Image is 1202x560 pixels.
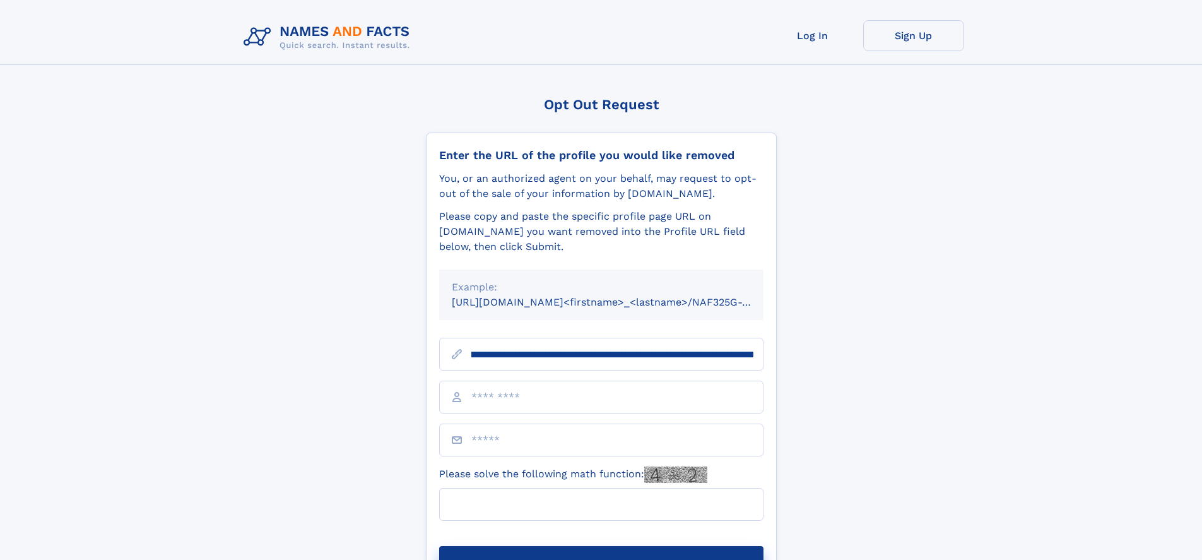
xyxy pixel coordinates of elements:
[239,20,420,54] img: Logo Names and Facts
[439,171,763,201] div: You, or an authorized agent on your behalf, may request to opt-out of the sale of your informatio...
[439,467,707,483] label: Please solve the following math function:
[762,20,863,51] a: Log In
[439,148,763,162] div: Enter the URL of the profile you would like removed
[863,20,964,51] a: Sign Up
[439,209,763,254] div: Please copy and paste the specific profile page URL on [DOMAIN_NAME] you want removed into the Pr...
[452,280,751,295] div: Example:
[426,97,777,112] div: Opt Out Request
[452,296,787,308] small: [URL][DOMAIN_NAME]<firstname>_<lastname>/NAF325G-xxxxxxxx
